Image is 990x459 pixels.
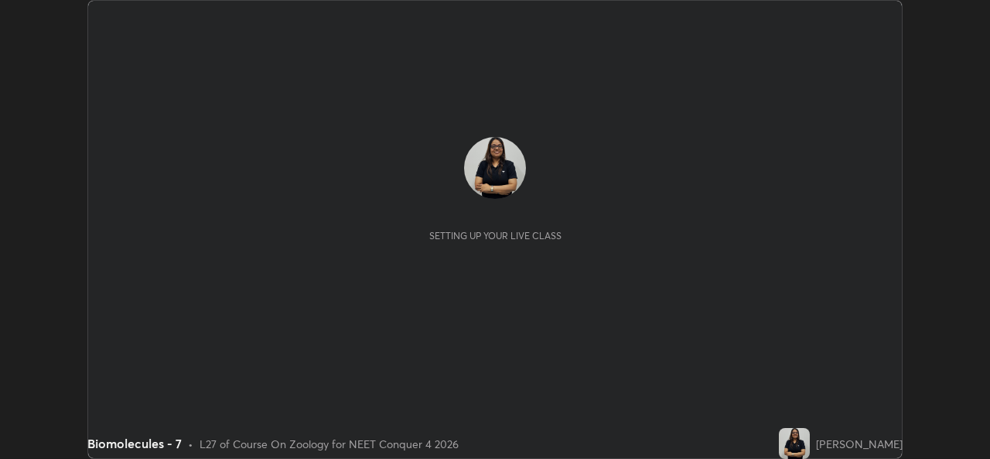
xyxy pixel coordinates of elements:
img: c6438dad0c3c4b4ca32903e77dc45fa4.jpg [464,137,526,199]
div: Setting up your live class [429,230,562,241]
div: Biomolecules - 7 [87,434,182,453]
img: c6438dad0c3c4b4ca32903e77dc45fa4.jpg [779,428,810,459]
div: L27 of Course On Zoology for NEET Conquer 4 2026 [200,436,459,452]
div: [PERSON_NAME] [816,436,903,452]
div: • [188,436,193,452]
